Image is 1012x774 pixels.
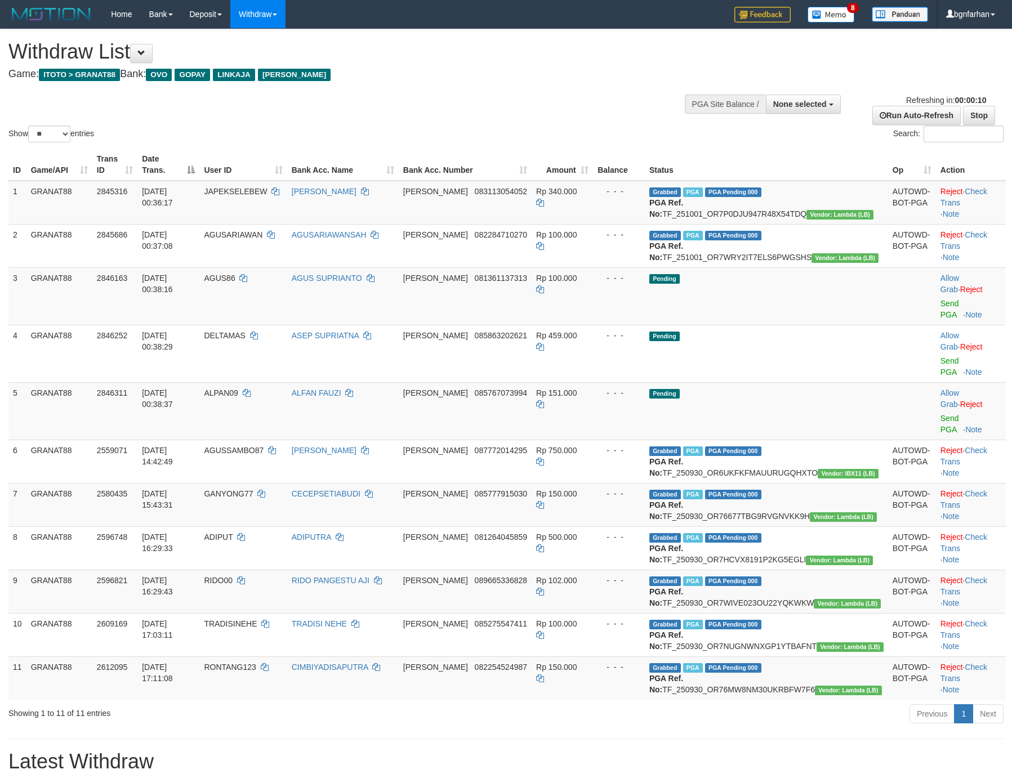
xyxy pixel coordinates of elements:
a: AGUS SUPRIANTO [292,274,362,283]
span: AGUSSAMBO87 [204,446,264,455]
div: - - - [598,575,640,586]
b: PGA Ref. No: [649,500,683,521]
span: Grabbed [649,231,681,240]
a: Reject [960,285,983,294]
span: Grabbed [649,576,681,586]
img: panduan.png [872,7,928,22]
span: Rp 151.000 [536,388,577,397]
a: Check Trans [940,663,987,683]
a: Send PGA [940,414,959,434]
a: Note [943,685,960,694]
td: 3 [8,267,26,325]
a: CIMBIYADISAPUTRA [292,663,368,672]
span: Marked by bgndedek [683,663,703,673]
a: Send PGA [940,299,959,319]
span: [DATE] 16:29:33 [142,533,173,553]
span: [DATE] 00:38:16 [142,274,173,294]
div: - - - [598,229,640,240]
td: GRANAT88 [26,613,92,656]
td: GRANAT88 [26,440,92,483]
th: Date Trans.: activate to sort column descending [137,149,199,181]
span: PGA Pending [705,490,761,499]
a: TRADISI NEHE [292,619,347,628]
a: Note [943,253,960,262]
span: Copy 085777915030 to clipboard [475,489,527,498]
span: Rp 102.000 [536,576,577,585]
span: PGA Pending [705,446,761,456]
span: Grabbed [649,663,681,673]
td: GRANAT88 [26,526,92,570]
span: 2612095 [97,663,128,672]
span: [DATE] 14:42:49 [142,446,173,466]
td: · [936,382,1006,440]
span: PGA Pending [705,187,761,197]
span: PGA Pending [705,620,761,629]
td: · · [936,613,1006,656]
span: Copy 087772014295 to clipboard [475,446,527,455]
td: TF_250930_OR6UKFKFMAUURUGQHXTO [645,440,888,483]
span: Refreshing in: [906,96,986,105]
span: Grabbed [649,620,681,629]
label: Show entries [8,126,94,142]
div: - - - [598,330,640,341]
span: 2596748 [97,533,128,542]
span: [PERSON_NAME] [403,446,468,455]
th: Balance [593,149,645,181]
th: ID [8,149,26,181]
a: Note [943,468,960,477]
span: [DATE] 15:43:31 [142,489,173,509]
a: Note [943,598,960,607]
a: Check Trans [940,489,987,509]
b: PGA Ref. No: [649,630,683,651]
span: [PERSON_NAME] [403,274,468,283]
a: Stop [963,106,995,125]
span: Vendor URL: https://dashboard.q2checkout.com/secure [815,686,882,695]
td: GRANAT88 [26,267,92,325]
span: Pending [649,332,680,341]
span: Vendor URL: https://dashboard.q2checkout.com/secure [806,556,873,565]
a: Reject [940,576,963,585]
a: Reject [940,230,963,239]
a: Note [965,425,982,434]
span: Marked by bgnjimi [683,187,703,197]
a: ADIPUTRA [292,533,331,542]
b: PGA Ref. No: [649,198,683,218]
span: Rp 100.000 [536,619,577,628]
span: RONTANG123 [204,663,256,672]
span: PGA Pending [705,663,761,673]
td: TF_251001_OR7WRY2IT7ELS6PWGSHS [645,224,888,267]
span: [DATE] 17:11:08 [142,663,173,683]
span: LINKAJA [213,69,255,81]
span: [PERSON_NAME] [403,619,468,628]
span: Grabbed [649,490,681,499]
span: 2846252 [97,331,128,340]
a: RIDO PANGESTU AJI [292,576,369,585]
span: Copy 083113054052 to clipboard [475,187,527,196]
span: [PERSON_NAME] [403,331,468,340]
td: 9 [8,570,26,613]
span: 2846163 [97,274,128,283]
span: [PERSON_NAME] [403,576,468,585]
td: · · [936,181,1006,225]
a: Reject [940,489,963,498]
td: GRANAT88 [26,224,92,267]
td: 11 [8,656,26,700]
td: TF_250930_OR7WIVE023OU22YQKWKW [645,570,888,613]
span: Copy 085767073994 to clipboard [475,388,527,397]
span: Marked by bgndedek [683,576,703,586]
a: Next [973,704,1004,723]
a: Note [965,368,982,377]
span: Rp 150.000 [536,489,577,498]
span: Rp 100.000 [536,274,577,283]
span: Copy 082254524987 to clipboard [475,663,527,672]
span: GANYONG77 [204,489,253,498]
td: GRANAT88 [26,382,92,440]
th: Bank Acc. Number: activate to sort column ascending [399,149,532,181]
span: Grabbed [649,187,681,197]
div: - - - [598,445,640,456]
span: PGA Pending [705,533,761,543]
span: 2596821 [97,576,128,585]
th: Status [645,149,888,181]
span: [DATE] 16:29:43 [142,576,173,596]
span: Copy 089665336828 to clipboard [475,576,527,585]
